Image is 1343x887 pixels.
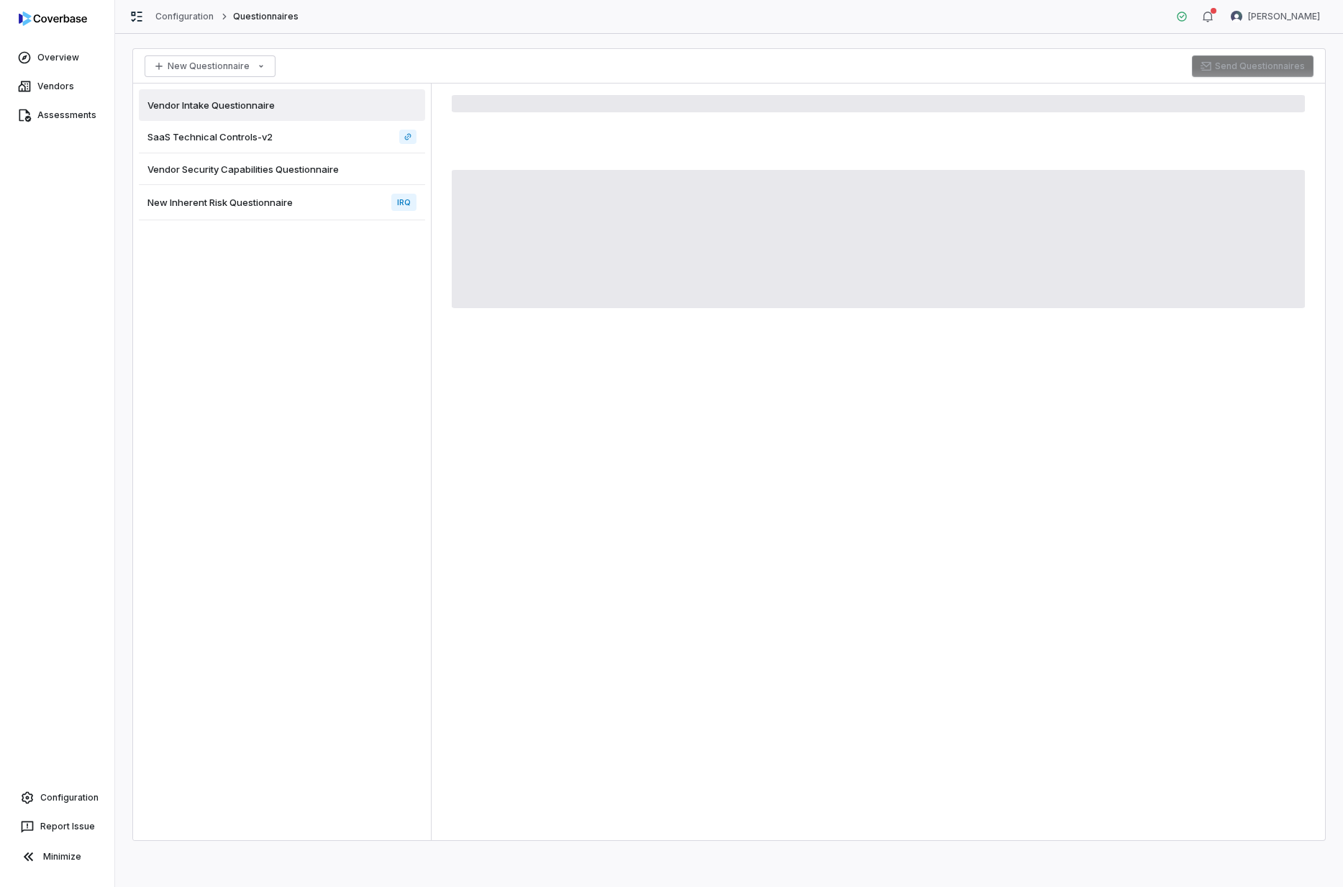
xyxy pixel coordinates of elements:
button: New Questionnaire [145,55,276,77]
button: Report Issue [6,814,109,839]
button: Christopher Morgan avatar[PERSON_NAME] [1222,6,1329,27]
span: Minimize [43,851,81,863]
button: Minimize [6,842,109,871]
a: Assessments [3,102,111,128]
span: Overview [37,52,79,63]
span: Configuration [40,792,99,803]
a: Overview [3,45,111,71]
a: Configuration [6,785,109,811]
a: New Inherent Risk QuestionnaireIRQ [139,185,425,220]
a: SaaS Technical Controls-v2 [399,130,416,144]
span: New Inherent Risk Questionnaire [147,196,293,209]
img: logo-D7KZi-bG.svg [19,12,87,26]
a: Vendors [3,73,111,99]
span: Report Issue [40,821,95,832]
span: Assessments [37,109,96,121]
span: IRQ [391,194,416,211]
a: Vendor Intake Questionnaire [139,89,425,121]
span: [PERSON_NAME] [1248,11,1320,22]
button: Send Questionnaires [1192,55,1314,77]
span: Vendor Security Capabilities Questionnaire [147,163,339,176]
span: Questionnaires [233,11,299,22]
a: Configuration [155,11,214,22]
span: Vendor Intake Questionnaire [147,99,275,112]
img: Christopher Morgan avatar [1231,11,1242,22]
a: Vendor Security Capabilities Questionnaire [139,153,425,185]
a: SaaS Technical Controls-v2 [139,121,425,153]
span: Vendors [37,81,74,92]
span: SaaS Technical Controls-v2 [147,130,273,143]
